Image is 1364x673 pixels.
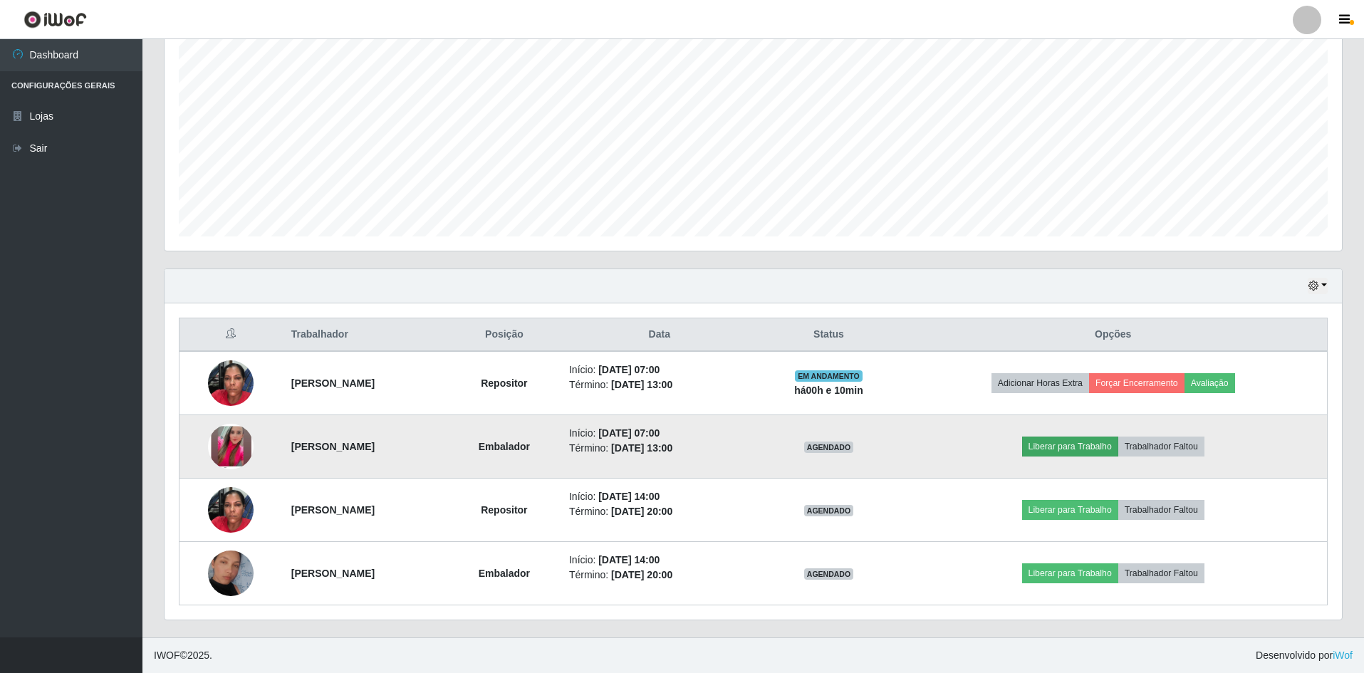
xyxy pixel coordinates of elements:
[154,648,212,663] span: © 2025 .
[1118,437,1204,457] button: Trabalhador Faltou
[283,318,448,352] th: Trabalhador
[154,649,180,661] span: IWOF
[611,379,672,390] time: [DATE] 13:00
[291,504,375,516] strong: [PERSON_NAME]
[795,370,863,382] span: EM ANDAMENTO
[569,362,750,377] li: Início:
[208,479,254,540] img: 1757881291938.jpeg
[1118,563,1204,583] button: Trabalhador Faltou
[291,441,375,452] strong: [PERSON_NAME]
[1022,437,1118,457] button: Liberar para Trabalho
[208,533,254,614] img: 1755853251754.jpeg
[208,353,254,413] img: 1757881291938.jpeg
[899,318,1327,352] th: Opções
[479,568,530,579] strong: Embalador
[569,553,750,568] li: Início:
[1118,500,1204,520] button: Trabalhador Faltou
[561,318,759,352] th: Data
[1022,500,1118,520] button: Liberar para Trabalho
[598,427,660,439] time: [DATE] 07:00
[569,377,750,392] li: Término:
[598,364,660,375] time: [DATE] 07:00
[208,397,254,496] img: 1757960398306.jpeg
[569,568,750,583] li: Término:
[804,442,854,453] span: AGENDADO
[1333,649,1353,661] a: iWof
[804,568,854,580] span: AGENDADO
[991,373,1089,393] button: Adicionar Horas Extra
[611,506,672,517] time: [DATE] 20:00
[448,318,561,352] th: Posição
[291,568,375,579] strong: [PERSON_NAME]
[1089,373,1185,393] button: Forçar Encerramento
[291,377,375,389] strong: [PERSON_NAME]
[569,504,750,519] li: Término:
[804,505,854,516] span: AGENDADO
[569,441,750,456] li: Término:
[479,441,530,452] strong: Embalador
[1185,373,1235,393] button: Avaliação
[598,554,660,565] time: [DATE] 14:00
[569,489,750,504] li: Início:
[611,569,672,580] time: [DATE] 20:00
[598,491,660,502] time: [DATE] 14:00
[611,442,672,454] time: [DATE] 13:00
[1022,563,1118,583] button: Liberar para Trabalho
[481,504,527,516] strong: Repositor
[1256,648,1353,663] span: Desenvolvido por
[481,377,527,389] strong: Repositor
[759,318,900,352] th: Status
[794,385,863,396] strong: há 00 h e 10 min
[24,11,87,28] img: CoreUI Logo
[569,426,750,441] li: Início:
